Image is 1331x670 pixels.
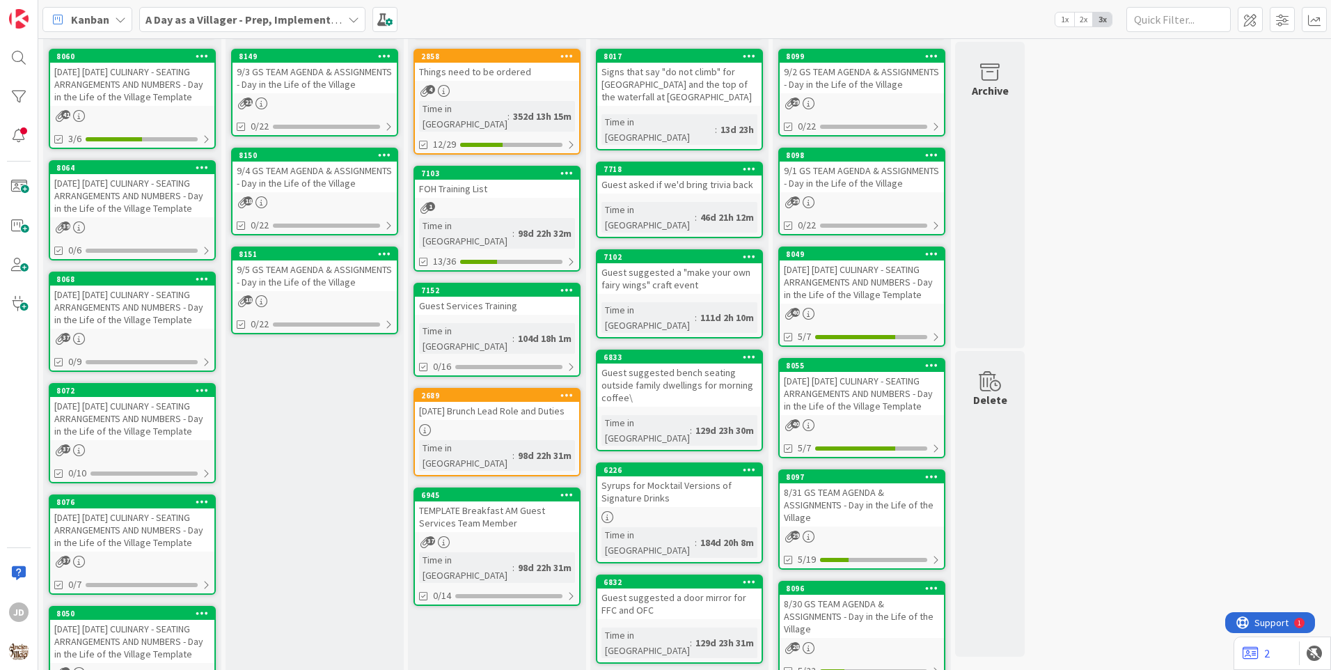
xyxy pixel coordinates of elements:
div: [DATE] [DATE] CULINARY - SEATING ARRANGEMENTS AND NUMBERS - Day in the Life of the Village Template [50,286,214,329]
div: 80999/2 GS TEAM AGENDA & ASSIGNMENTS - Day in the Life of the Village [780,50,944,93]
div: 8/30 GS TEAM AGENDA & ASSIGNMENTS - Day in the Life of the Village [780,595,944,638]
span: : [695,310,697,325]
div: 8055 [786,361,944,371]
div: 7718Guest asked if we'd bring trivia back [597,163,762,194]
a: 2 [1243,645,1270,662]
div: 8096 [786,584,944,593]
div: [DATE] [DATE] CULINARY - SEATING ARRANGEMENTS AND NUMBERS - Day in the Life of the Village Template [50,63,214,106]
div: Delete [973,391,1007,408]
span: : [512,448,514,463]
span: : [512,331,514,346]
div: 9/5 GS TEAM AGENDA & ASSIGNMENTS - Day in the Life of the Village [233,260,397,291]
div: 8098 [786,150,944,160]
div: 8050 [56,609,214,618]
div: 98d 22h 31m [514,560,575,575]
div: 8149 [239,52,397,61]
div: 8064 [56,163,214,173]
div: FOH Training List [415,180,579,198]
a: 6945TEMPLATE Breakfast AM Guest Services Team MemberTime in [GEOGRAPHIC_DATA]:98d 22h 31m0/14 [414,488,581,606]
div: 8/31 GS TEAM AGENDA & ASSIGNMENTS - Day in the Life of the Village [780,483,944,527]
span: 0/6 [68,243,81,258]
div: 8098 [780,149,944,162]
a: 8076[DATE] [DATE] CULINARY - SEATING ARRANGEMENTS AND NUMBERS - Day in the Life of the Village Te... [49,494,216,595]
div: Time in [GEOGRAPHIC_DATA] [419,323,512,354]
span: 37 [61,444,70,453]
span: 41 [61,110,70,119]
div: 8049[DATE] [DATE] CULINARY - SEATING ARRANGEMENTS AND NUMBERS - Day in the Life of the Village Te... [780,248,944,304]
span: : [512,226,514,241]
span: 0/10 [68,466,86,481]
div: Time in [GEOGRAPHIC_DATA] [419,552,512,583]
div: 8060 [56,52,214,61]
a: 6226Syrups for Mocktail Versions of Signature DrinksTime in [GEOGRAPHIC_DATA]:184d 20h 8m [596,462,763,563]
span: 29 [791,531,800,540]
a: 80989/1 GS TEAM AGENDA & ASSIGNMENTS - Day in the Life of the Village0/22 [778,148,945,235]
div: 98d 22h 31m [514,448,575,463]
span: 18 [244,295,253,304]
a: 81499/3 GS TEAM AGENDA & ASSIGNMENTS - Day in the Life of the Village0/22 [231,49,398,137]
div: Time in [GEOGRAPHIC_DATA] [419,218,512,249]
span: 3x [1093,13,1112,26]
a: 8072[DATE] [DATE] CULINARY - SEATING ARRANGEMENTS AND NUMBERS - Day in the Life of the Village Te... [49,383,216,483]
span: 12/29 [433,137,456,152]
span: 39 [61,221,70,231]
span: 1 [426,202,435,211]
div: 80968/30 GS TEAM AGENDA & ASSIGNMENTS - Day in the Life of the Village [780,582,944,638]
div: Guest suggested a "make your own fairy wings" craft event [597,263,762,294]
a: 8017Signs that say "do not climb" for [GEOGRAPHIC_DATA] and the top of the waterfall at [GEOGRAPH... [596,49,763,150]
div: 8099 [786,52,944,61]
div: 6832Guest suggested a door mirror for FFC and OFC [597,576,762,619]
div: Archive [972,82,1009,99]
div: 81509/4 GS TEAM AGENDA & ASSIGNMENTS - Day in the Life of the Village [233,149,397,192]
div: 8068 [50,273,214,286]
div: Time in [GEOGRAPHIC_DATA] [419,101,507,132]
div: 9/4 GS TEAM AGENDA & ASSIGNMENTS - Day in the Life of the Village [233,162,397,192]
span: 0/22 [251,119,269,134]
div: 80989/1 GS TEAM AGENDA & ASSIGNMENTS - Day in the Life of the Village [780,149,944,192]
span: 29 [791,98,800,107]
div: 7102 [604,252,762,262]
div: 129d 23h 31m [692,635,757,650]
div: 8060[DATE] [DATE] CULINARY - SEATING ARRANGEMENTS AND NUMBERS - Day in the Life of the Village Te... [50,50,214,106]
img: avatar [9,641,29,661]
div: 8064 [50,162,214,174]
div: 8064[DATE] [DATE] CULINARY - SEATING ARRANGEMENTS AND NUMBERS - Day in the Life of the Village Te... [50,162,214,217]
div: 8150 [239,150,397,160]
div: [DATE] [DATE] CULINARY - SEATING ARRANGEMENTS AND NUMBERS - Day in the Life of the Village Template [50,508,214,552]
div: 8097 [786,472,944,482]
span: : [690,423,692,438]
span: 5/7 [798,329,811,344]
div: 81519/5 GS TEAM AGENDA & ASSIGNMENTS - Day in the Life of the Village [233,248,397,291]
a: 7103FOH Training ListTime in [GEOGRAPHIC_DATA]:98d 22h 32m13/36 [414,166,581,272]
div: 8151 [233,248,397,260]
div: 80978/31 GS TEAM AGENDA & ASSIGNMENTS - Day in the Life of the Village [780,471,944,527]
div: 6226 [597,464,762,476]
div: 8072[DATE] [DATE] CULINARY - SEATING ARRANGEMENTS AND NUMBERS - Day in the Life of the Village Te... [50,384,214,440]
div: 129d 23h 30m [692,423,757,438]
div: 81499/3 GS TEAM AGENDA & ASSIGNMENTS - Day in the Life of the Village [233,50,397,93]
div: 8017 [597,50,762,63]
a: 8060[DATE] [DATE] CULINARY - SEATING ARRANGEMENTS AND NUMBERS - Day in the Life of the Village Te... [49,49,216,149]
span: : [690,635,692,650]
input: Quick Filter... [1126,7,1231,32]
a: 8049[DATE] [DATE] CULINARY - SEATING ARRANGEMENTS AND NUMBERS - Day in the Life of the Village Te... [778,247,945,347]
a: 8055[DATE] [DATE] CULINARY - SEATING ARRANGEMENTS AND NUMBERS - Day in the Life of the Village Te... [778,358,945,458]
div: [DATE] [DATE] CULINARY - SEATING ARRANGEMENTS AND NUMBERS - Day in the Life of the Village Template [50,620,214,663]
div: 6945TEMPLATE Breakfast AM Guest Services Team Member [415,489,579,532]
div: 6832 [597,576,762,589]
span: 37 [426,536,435,545]
div: 9/3 GS TEAM AGENDA & ASSIGNMENTS - Day in the Life of the Village [233,63,397,93]
div: Time in [GEOGRAPHIC_DATA] [601,628,690,658]
span: 29 [791,196,800,205]
div: Signs that say "do not climb" for [GEOGRAPHIC_DATA] and the top of the waterfall at [GEOGRAPHIC_D... [597,63,762,106]
span: : [695,535,697,550]
div: 2858 [415,50,579,63]
div: 8050[DATE] [DATE] CULINARY - SEATING ARRANGEMENTS AND NUMBERS - Day in the Life of the Village Te... [50,607,214,663]
a: 8068[DATE] [DATE] CULINARY - SEATING ARRANGEMENTS AND NUMBERS - Day in the Life of the Village Te... [49,272,216,372]
span: 21 [244,98,253,107]
a: 6833Guest suggested bench seating outside family dwellings for morning coffee\Time in [GEOGRAPHIC... [596,350,763,451]
a: 80999/2 GS TEAM AGENDA & ASSIGNMENTS - Day in the Life of the Village0/22 [778,49,945,137]
div: 111d 2h 10m [697,310,757,325]
span: 5/19 [798,552,816,567]
div: Guest asked if we'd bring trivia back [597,176,762,194]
